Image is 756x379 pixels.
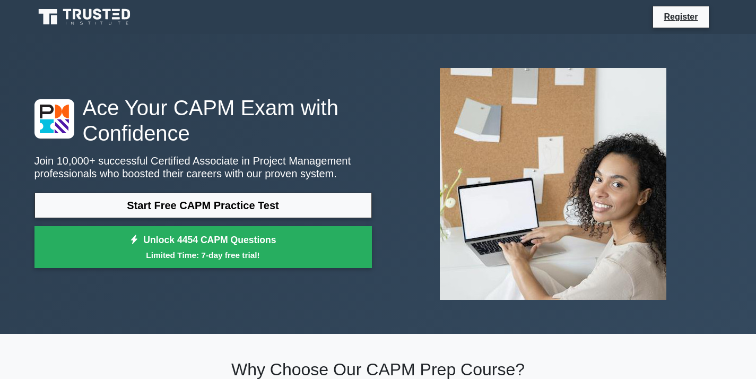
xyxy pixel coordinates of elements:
[657,10,704,23] a: Register
[34,154,372,180] p: Join 10,000+ successful Certified Associate in Project Management professionals who boosted their...
[34,193,372,218] a: Start Free CAPM Practice Test
[48,249,359,261] small: Limited Time: 7-day free trial!
[34,226,372,269] a: Unlock 4454 CAPM QuestionsLimited Time: 7-day free trial!
[34,95,372,146] h1: Ace Your CAPM Exam with Confidence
